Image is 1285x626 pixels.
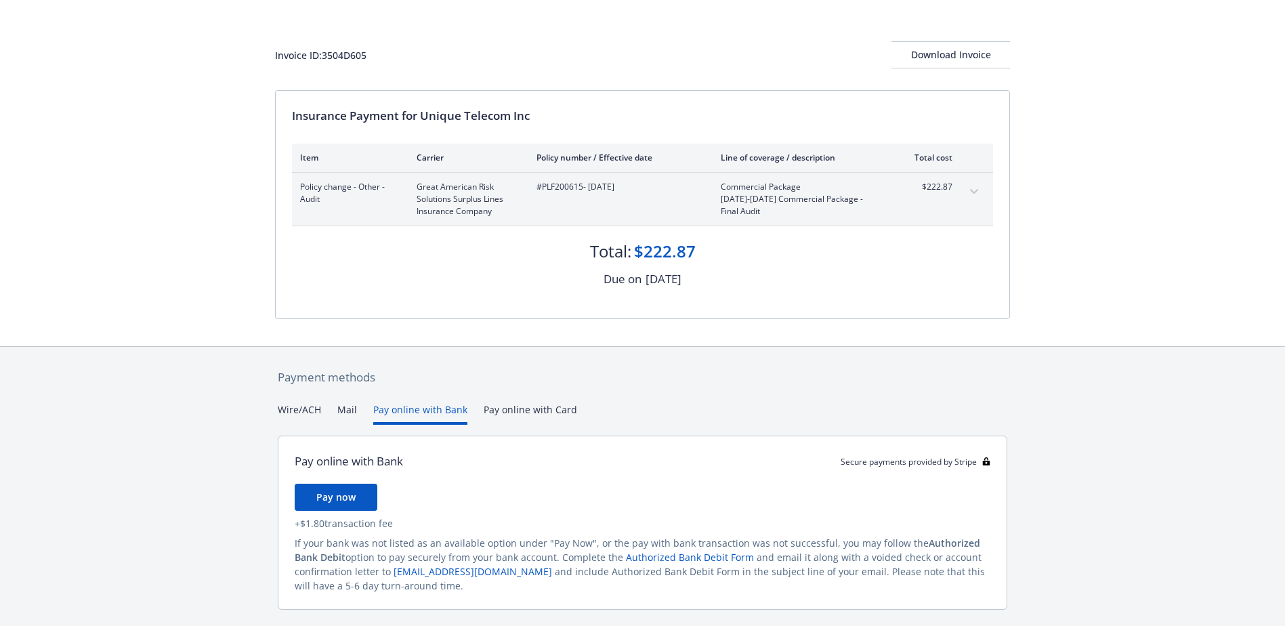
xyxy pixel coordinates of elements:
[295,453,403,470] div: Pay online with Bank
[316,491,356,503] span: Pay now
[484,402,577,425] button: Pay online with Card
[963,181,985,203] button: expand content
[590,240,631,263] div: Total:
[295,536,990,593] div: If your bank was not listed as an available option under "Pay Now", or the pay with bank transact...
[300,181,395,205] span: Policy change - Other - Audit
[295,516,990,530] div: + $1.80 transaction fee
[417,181,515,217] span: Great American Risk Solutions Surplus Lines Insurance Company
[604,270,641,288] div: Due on
[295,537,980,564] span: Authorized Bank Debit
[902,181,952,193] span: $222.87
[891,41,1010,68] button: Download Invoice
[841,456,990,467] div: Secure payments provided by Stripe
[721,181,880,217] span: Commercial Package[DATE]-[DATE] Commercial Package - Final Audit
[295,484,377,511] button: Pay now
[721,152,880,163] div: Line of coverage / description
[278,369,1007,386] div: Payment methods
[721,193,880,217] span: [DATE]-[DATE] Commercial Package - Final Audit
[337,402,357,425] button: Mail
[891,42,1010,68] div: Download Invoice
[536,181,699,193] span: #PLF200615 - [DATE]
[275,48,366,62] div: Invoice ID: 3504D605
[394,565,552,578] a: [EMAIL_ADDRESS][DOMAIN_NAME]
[721,181,880,193] span: Commercial Package
[634,240,696,263] div: $222.87
[292,173,993,226] div: Policy change - Other - AuditGreat American Risk Solutions Surplus Lines Insurance Company#PLF200...
[373,402,467,425] button: Pay online with Bank
[292,107,993,125] div: Insurance Payment for Unique Telecom Inc
[417,152,515,163] div: Carrier
[646,270,681,288] div: [DATE]
[278,402,321,425] button: Wire/ACH
[626,551,754,564] a: Authorized Bank Debit Form
[300,152,395,163] div: Item
[536,152,699,163] div: Policy number / Effective date
[902,152,952,163] div: Total cost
